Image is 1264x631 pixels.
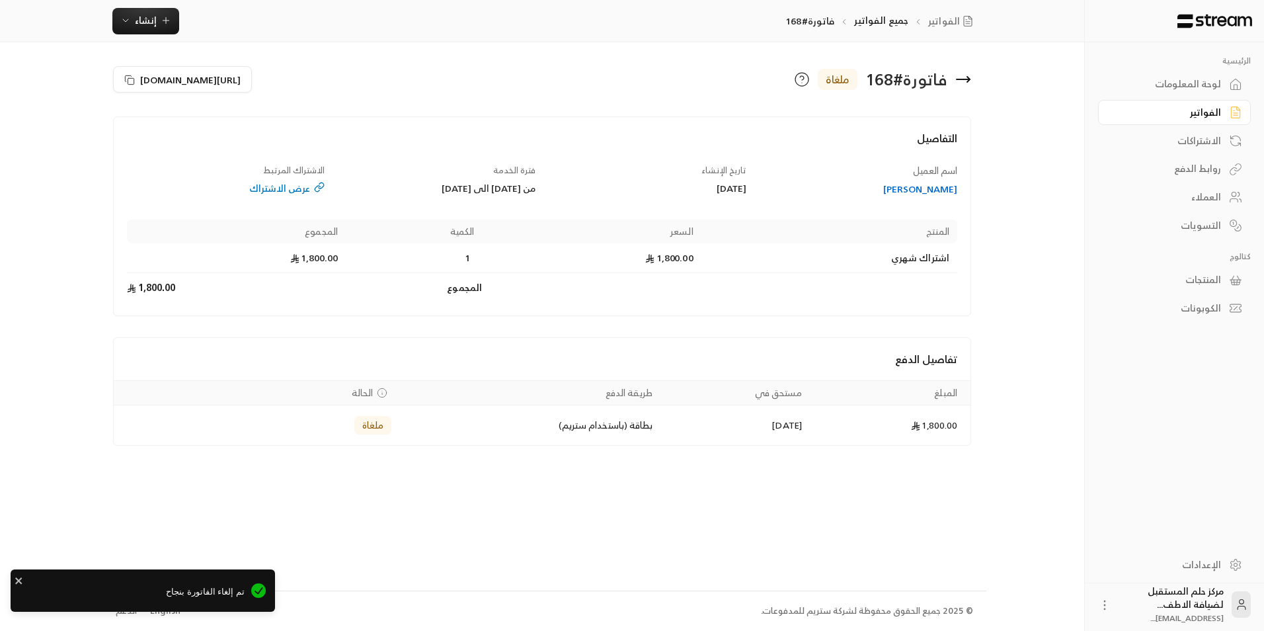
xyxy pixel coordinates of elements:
a: المنتجات [1098,267,1251,293]
td: المجموع [346,273,482,302]
span: الاشتراك المرتبط [263,163,325,178]
span: الحالة [352,386,373,400]
div: لوحة المعلومات [1115,77,1221,91]
td: 1,800.00 [810,405,970,445]
p: الرئيسية [1098,56,1251,66]
td: 1,800.00 [127,243,346,273]
th: المبلغ [810,381,970,405]
a: العملاء [1098,185,1251,210]
div: مركز حلم المستقبل لضيافة الاطف... [1119,585,1224,624]
button: close [15,573,24,587]
a: روابط الدفع [1098,156,1251,182]
a: الكوبونات [1098,296,1251,321]
h4: التفاصيل [127,130,958,159]
a: الفواتير [1098,100,1251,126]
div: الفواتير [1115,106,1221,119]
td: [DATE] [660,405,810,445]
a: الاشتراكات [1098,128,1251,153]
div: © 2025 جميع الحقوق محفوظة لشركة ستريم للمدفوعات. [761,605,973,618]
span: 1 [461,251,474,265]
span: تاريخ الإنشاء [701,163,746,178]
span: تم إلغاء الفاتورة بنجاح [20,585,245,599]
table: Products [127,220,958,302]
a: لوحة المعلومات [1098,71,1251,97]
a: جميع الفواتير [854,12,908,28]
div: العملاء [1115,190,1221,204]
th: مستحق في [660,381,810,405]
a: الإعدادات [1098,552,1251,577]
th: طريقة الدفع [399,381,660,405]
th: المنتج [701,220,958,243]
td: 1,800.00 [127,273,346,302]
span: اسم العميل [913,162,957,179]
a: الفواتير [928,15,978,28]
nav: breadcrumb [785,14,978,28]
div: التسويات [1115,219,1221,232]
span: ملغاة [362,419,384,432]
span: إنشاء [135,12,157,28]
button: [URL][DOMAIN_NAME] [113,66,252,93]
div: من [DATE] الى [DATE] [338,182,536,195]
a: التسويات [1098,212,1251,238]
th: السعر [482,220,701,243]
th: الكمية [346,220,482,243]
div: الإعدادات [1115,558,1221,571]
div: الاشتراكات [1115,134,1221,147]
td: 1,800.00 [482,243,701,273]
span: ملغاة [826,71,849,87]
p: فاتورة#168 [785,15,834,28]
table: Payments [114,380,971,445]
button: إنشاء [112,8,179,34]
p: كتالوج [1098,251,1251,262]
img: Logo [1176,14,1253,28]
h4: تفاصيل الدفع [127,351,958,367]
span: [URL][DOMAIN_NAME] [140,73,241,87]
a: عرض الاشتراك [127,182,325,195]
span: فترة الخدمة [493,163,535,178]
td: اشتراك شهري [701,243,958,273]
div: روابط الدفع [1115,162,1221,175]
div: الكوبونات [1115,302,1221,315]
td: بطاقة (باستخدام ستريم) [399,405,660,445]
span: [EMAIL_ADDRESS].... [1150,611,1224,625]
div: فاتورة # 168 [865,69,947,90]
div: المنتجات [1115,273,1221,286]
a: [PERSON_NAME] [760,183,958,196]
th: المجموع [127,220,346,243]
div: [DATE] [549,182,747,195]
